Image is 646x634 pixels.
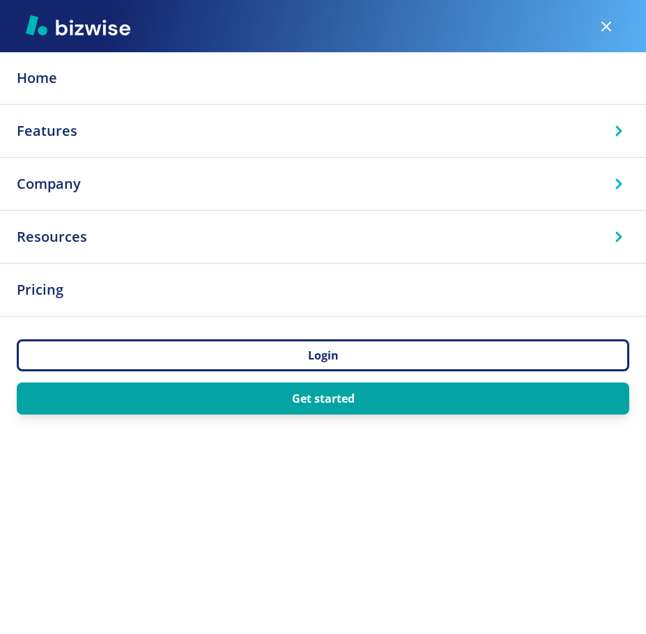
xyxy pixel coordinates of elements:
p: Company [17,169,629,199]
button: Get started [17,382,629,415]
img: Bizwise Logo [26,15,130,36]
p: Pricing [17,275,629,304]
button: Login [17,339,629,371]
p: Resources [17,222,629,252]
p: Features [17,116,629,146]
p: Home [17,63,629,93]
